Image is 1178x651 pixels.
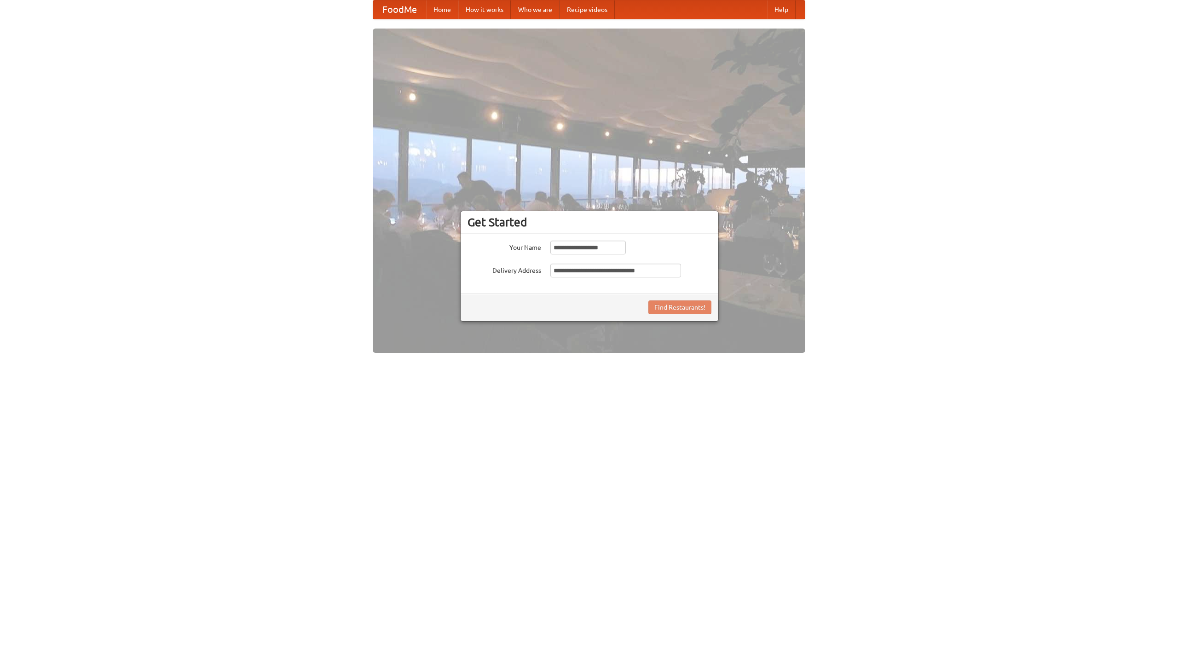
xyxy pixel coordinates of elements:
button: Find Restaurants! [648,300,711,314]
a: Help [767,0,796,19]
a: How it works [458,0,511,19]
a: Recipe videos [560,0,615,19]
label: Your Name [468,241,541,252]
label: Delivery Address [468,264,541,275]
h3: Get Started [468,215,711,229]
a: Who we are [511,0,560,19]
a: FoodMe [373,0,426,19]
a: Home [426,0,458,19]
